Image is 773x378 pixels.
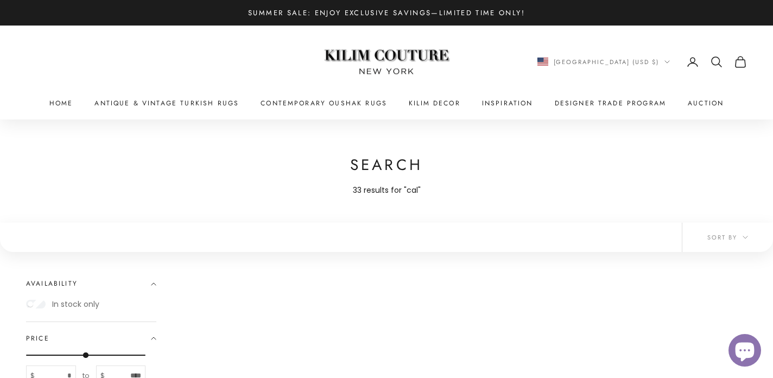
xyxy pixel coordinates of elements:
img: United States [537,58,548,66]
img: Logo of Kilim Couture New York [319,36,454,88]
p: Summer Sale: Enjoy Exclusive Savings—Limited Time Only! [248,7,525,18]
button: Change country or currency [537,57,670,67]
a: Home [49,98,73,109]
input: To price [26,355,145,356]
label: In stock only [52,298,99,311]
button: Sort by [682,223,773,252]
a: Contemporary Oushak Rugs [261,98,387,109]
span: [GEOGRAPHIC_DATA] (USD $) [554,57,660,67]
span: Sort by [707,232,748,242]
a: Antique & Vintage Turkish Rugs [94,98,239,109]
span: Price [26,333,49,344]
span: Availability [26,278,78,289]
inbox-online-store-chat: Shopify online store chat [725,334,764,369]
summary: Kilim Decor [409,98,460,109]
a: Designer Trade Program [555,98,667,109]
summary: Availability [26,278,156,300]
h1: Search [350,154,422,175]
summary: Price [26,322,156,355]
nav: Secondary navigation [537,55,747,68]
a: Auction [688,98,724,109]
nav: Primary navigation [26,98,747,109]
a: Inspiration [482,98,533,109]
p: 33 results for "cal" [350,184,422,197]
